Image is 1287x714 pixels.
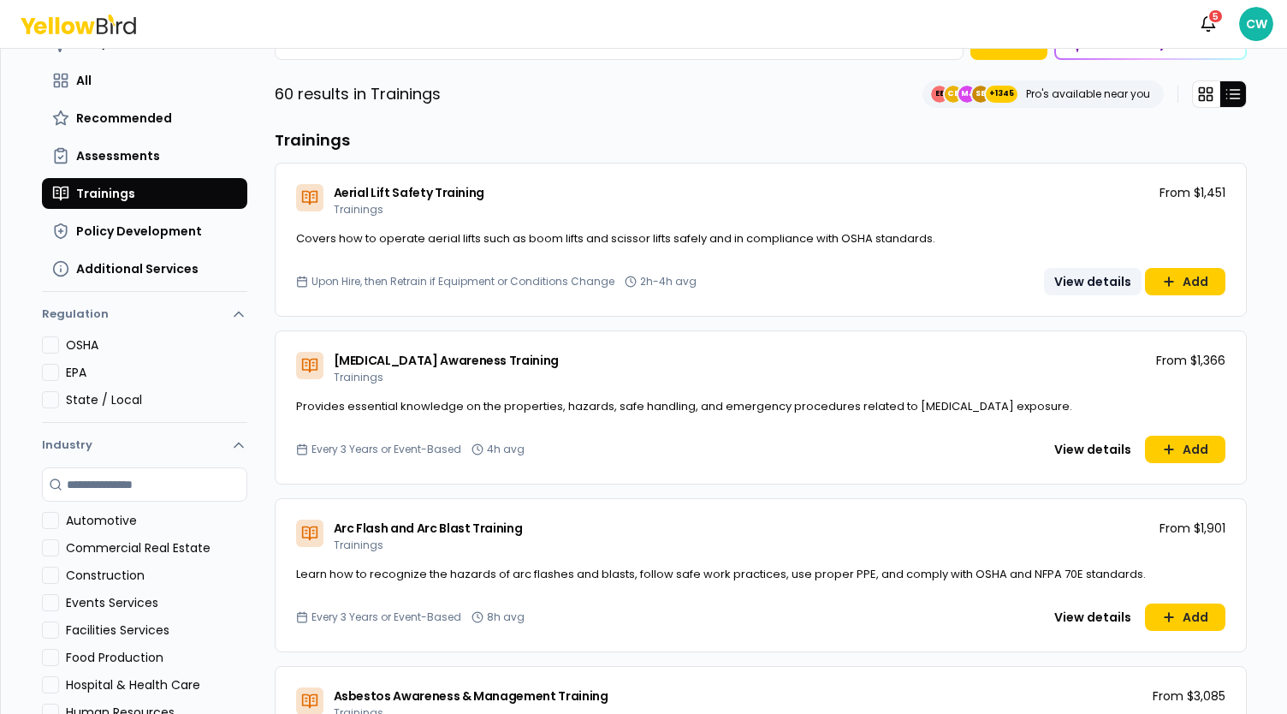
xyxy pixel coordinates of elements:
[487,610,525,624] span: 8h avg
[1159,184,1225,201] p: From $1,451
[42,65,247,96] button: All
[76,223,202,240] span: Policy Development
[1207,9,1224,24] div: 5
[76,185,135,202] span: Trainings
[42,178,247,209] button: Trainings
[1191,7,1225,41] button: 5
[66,567,247,584] label: Construction
[487,443,525,456] span: 4h avg
[1159,520,1225,537] p: From $1,901
[42,216,247,247] button: Policy Development
[1044,436,1142,463] button: View details
[334,538,383,552] span: Trainings
[1153,687,1225,705] p: From $3,085
[334,520,523,537] span: Arc Flash and Arc Blast Training
[275,128,1247,152] h3: Trainings
[311,275,614,289] span: Upon Hire, then Retrain if Equipment or Conditions Change
[66,539,247,556] label: Commercial Real Estate
[972,86,989,103] span: SE
[1239,7,1273,41] span: CW
[311,443,461,456] span: Every 3 Years or Event-Based
[42,299,247,336] button: Regulation
[1026,87,1150,101] p: Pro's available near you
[42,423,247,467] button: Industry
[1145,604,1225,631] button: Add
[66,364,247,381] label: EPA
[296,398,1072,414] span: Provides essential knowledge on the properties, hazards, safe handling, and emergency procedures ...
[1044,268,1142,295] button: View details
[66,594,247,611] label: Events Services
[66,391,247,408] label: State / Local
[66,649,247,666] label: Food Production
[334,202,383,217] span: Trainings
[76,147,160,164] span: Assessments
[334,370,383,384] span: Trainings
[334,687,608,705] span: Asbestos Awareness & Management Training
[42,336,247,422] div: Regulation
[334,184,485,201] span: Aerial Lift Safety Training
[66,622,247,639] label: Facilities Services
[42,253,247,284] button: Additional Services
[76,260,199,277] span: Additional Services
[76,110,172,127] span: Recommended
[42,103,247,134] button: Recommended
[958,86,976,103] span: MJ
[640,275,697,289] span: 2h-4h avg
[296,230,935,247] span: Covers how to operate aerial lifts such as boom lifts and scissor lifts safely and in compliance ...
[1145,436,1225,463] button: Add
[334,352,559,369] span: [MEDICAL_DATA] Awareness Training
[66,336,247,354] label: OSHA
[275,82,441,106] p: 60 results in Trainings
[311,610,461,624] span: Every 3 Years or Event-Based
[66,676,247,693] label: Hospital & Health Care
[989,86,1014,103] span: +1345
[76,72,92,89] span: All
[66,512,247,529] label: Automotive
[945,86,962,103] span: CE
[1044,604,1142,631] button: View details
[42,140,247,171] button: Assessments
[296,566,1146,582] span: Learn how to recognize the hazards of arc flashes and blasts, follow safe work practices, use pro...
[931,86,948,103] span: EE
[1156,352,1225,369] p: From $1,366
[1145,268,1225,295] button: Add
